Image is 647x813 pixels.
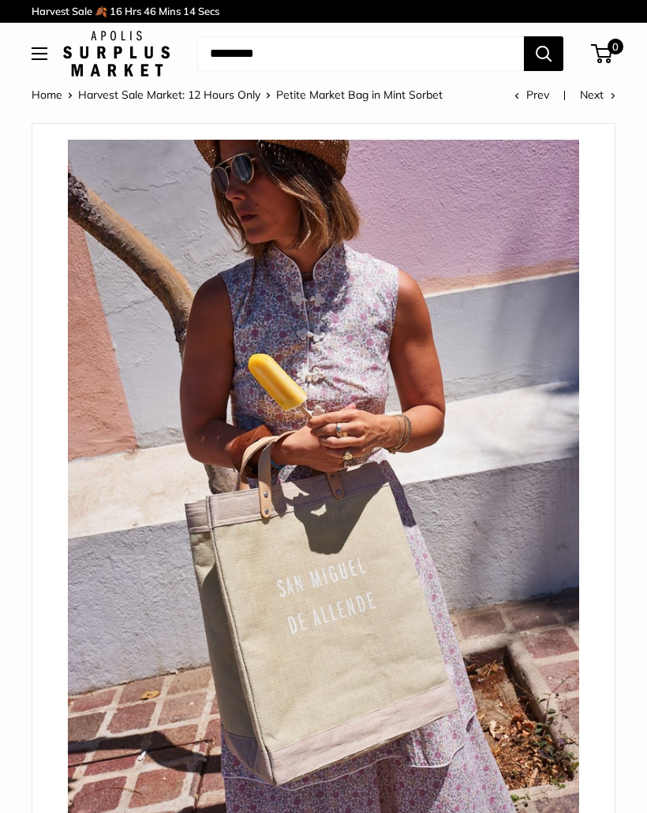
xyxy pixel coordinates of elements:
[580,88,615,102] a: Next
[608,39,623,54] span: 0
[144,5,156,17] span: 46
[159,5,181,17] span: Mins
[198,5,219,17] span: Secs
[125,5,141,17] span: Hrs
[78,88,260,102] a: Harvest Sale Market: 12 Hours Only
[110,5,122,17] span: 16
[276,88,443,102] span: Petite Market Bag in Mint Sorbet
[524,36,563,71] button: Search
[32,84,443,105] nav: Breadcrumb
[32,47,47,60] button: Open menu
[183,5,196,17] span: 14
[514,88,549,102] a: Prev
[63,31,170,77] img: Apolis: Surplus Market
[32,88,62,102] a: Home
[593,44,612,63] a: 0
[197,36,524,71] input: Search...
